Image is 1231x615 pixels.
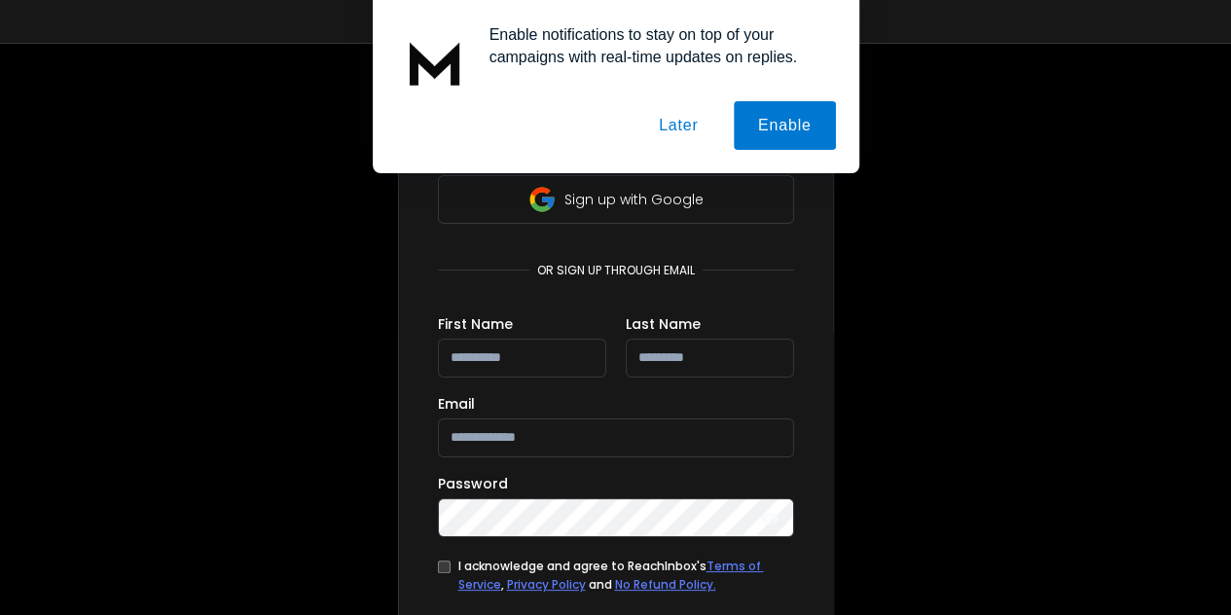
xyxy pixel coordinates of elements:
label: Password [438,477,508,490]
label: Email [438,397,475,411]
p: or sign up through email [529,263,703,278]
button: Enable [734,101,836,150]
p: Sign up with Google [564,190,704,209]
a: No Refund Policy. [615,576,716,593]
img: notification icon [396,23,474,101]
button: Sign up with Google [438,175,794,224]
label: Last Name [626,317,701,331]
button: Later [634,101,722,150]
div: Enable notifications to stay on top of your campaigns with real-time updates on replies. [474,23,836,68]
div: I acknowledge and agree to ReachInbox's , and [458,557,794,595]
a: Privacy Policy [507,576,586,593]
label: First Name [438,317,513,331]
